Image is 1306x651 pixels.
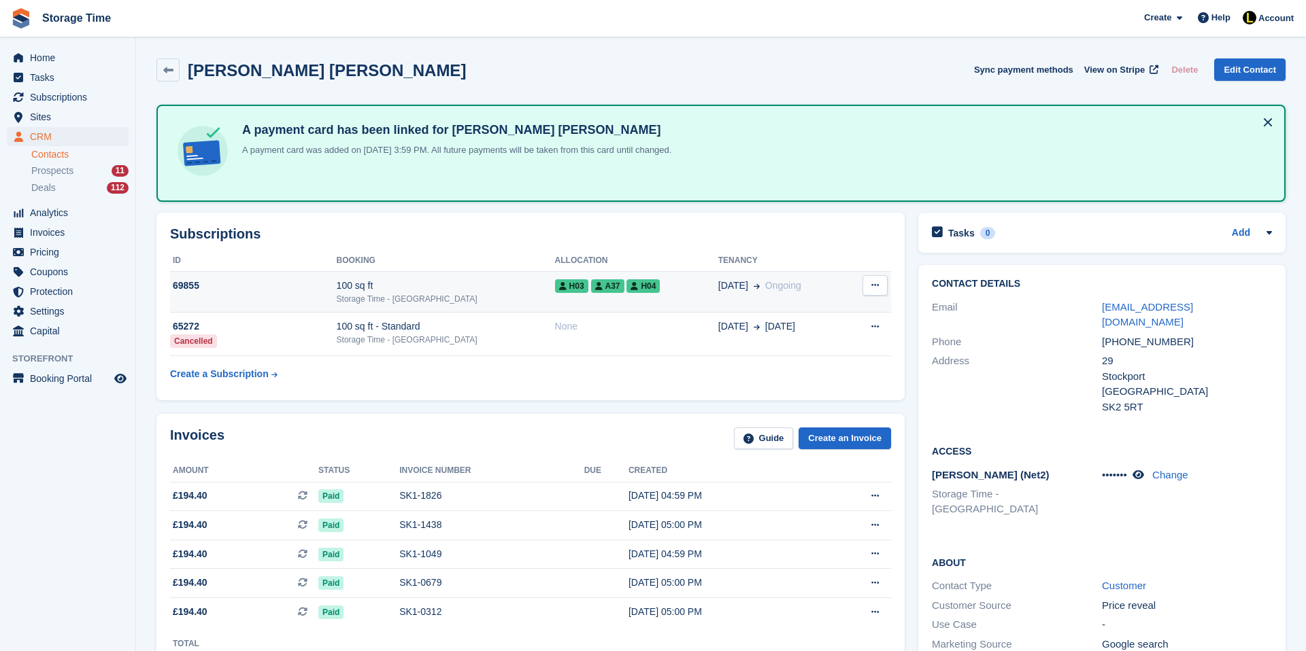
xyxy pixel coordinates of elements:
a: Change [1152,469,1188,480]
h4: A payment card has been linked for [PERSON_NAME] [PERSON_NAME] [237,122,671,138]
a: Deals 112 [31,181,129,195]
div: SK1-1826 [399,489,584,503]
img: stora-icon-8386f47178a22dfd0bd8f6a31ec36ba5ce8667c1dd55bd0f319d3a0aa187defe.svg [11,8,31,29]
span: Prospects [31,164,73,177]
a: [EMAIL_ADDRESS][DOMAIN_NAME] [1102,301,1193,328]
h2: About [932,555,1272,569]
span: Ongoing [765,280,801,291]
div: SK2 5RT [1102,400,1272,415]
div: Phone [932,334,1102,350]
a: menu [7,107,129,126]
div: [DATE] 05:00 PM [629,576,818,590]
div: Create a Subscription [170,367,269,381]
p: A payment card was added on [DATE] 3:59 PM. All future payments will be taken from this card unti... [237,143,671,157]
button: Sync payment methods [974,58,1073,81]
a: Add [1232,226,1250,241]
div: 65272 [170,319,337,334]
a: Contacts [31,148,129,161]
span: Storefront [12,352,135,366]
th: ID [170,250,337,272]
span: [DATE] [765,319,795,334]
div: 100 sq ft [337,279,555,293]
div: Customer Source [932,598,1102,614]
th: Invoice number [399,460,584,482]
span: Paid [318,576,344,590]
div: Stockport [1102,369,1272,385]
span: Settings [30,302,112,321]
span: [DATE] [718,319,748,334]
a: menu [7,302,129,321]
div: Address [932,353,1102,415]
div: 69855 [170,279,337,293]
a: menu [7,48,129,67]
span: H04 [626,279,660,293]
h2: Tasks [948,227,975,239]
span: [PERSON_NAME] (Net2) [932,469,1050,480]
div: Contact Type [932,578,1102,594]
div: Email [932,300,1102,330]
a: menu [7,369,129,388]
span: Subscriptions [30,88,112,107]
span: Account [1258,12,1294,25]
span: Pricing [30,243,112,262]
span: A37 [591,279,624,293]
div: [DATE] 05:00 PM [629,518,818,532]
div: Storage Time - [GEOGRAPHIC_DATA] [337,293,555,305]
span: Home [30,48,112,67]
span: Booking Portal [30,369,112,388]
div: 11 [112,165,129,177]
div: 29 [1102,353,1272,369]
div: [GEOGRAPHIC_DATA] [1102,384,1272,400]
a: menu [7,223,129,242]
a: Prospects 11 [31,164,129,178]
th: Created [629,460,818,482]
a: menu [7,203,129,222]
img: Laaibah Sarwar [1243,11,1256,24]
th: Status [318,460,399,482]
span: Coupons [30,262,112,281]
span: Tasks [30,68,112,87]
span: H03 [555,279,588,293]
div: 0 [980,227,996,239]
a: Edit Contact [1214,58,1286,81]
a: Create a Subscription [170,362,278,387]
div: Total [173,637,215,650]
li: Storage Time - [GEOGRAPHIC_DATA] [932,487,1102,517]
div: [DATE] 04:59 PM [629,489,818,503]
a: Storage Time [37,7,116,29]
div: SK1-1049 [399,547,584,561]
span: ••••••• [1102,469,1127,480]
div: SK1-1438 [399,518,584,532]
img: card-linked-ebf98d0992dc2aeb22e95c0e3c79077019eb2392cfd83c6a337811c24bc77127.svg [174,122,231,179]
h2: [PERSON_NAME] [PERSON_NAME] [188,61,466,80]
span: Invoices [30,223,112,242]
span: Sites [30,107,112,126]
h2: Invoices [170,427,224,450]
span: [DATE] [718,279,748,293]
span: Create [1144,11,1171,24]
span: Help [1211,11,1230,24]
a: Create an Invoice [799,427,891,450]
a: menu [7,88,129,107]
a: menu [7,282,129,301]
span: £194.40 [173,576,207,590]
button: Delete [1166,58,1203,81]
span: £194.40 [173,605,207,619]
span: £194.40 [173,547,207,561]
span: £194.40 [173,518,207,532]
div: [DATE] 04:59 PM [629,547,818,561]
div: [PHONE_NUMBER] [1102,334,1272,350]
th: Booking [337,250,555,272]
div: 112 [107,182,129,194]
a: Guide [734,427,794,450]
span: CRM [30,127,112,146]
div: SK1-0312 [399,605,584,619]
span: £194.40 [173,489,207,503]
span: Paid [318,548,344,561]
h2: Subscriptions [170,226,891,242]
a: View on Stripe [1079,58,1161,81]
h2: Contact Details [932,279,1272,289]
th: Allocation [555,250,718,272]
div: SK1-0679 [399,576,584,590]
span: Capital [30,321,112,340]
